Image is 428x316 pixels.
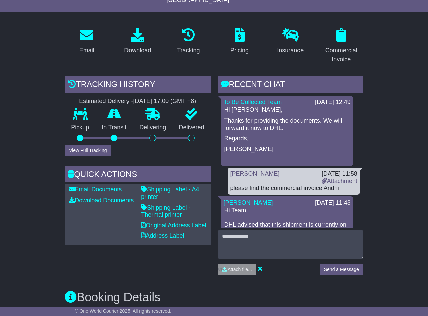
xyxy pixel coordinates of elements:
[79,46,94,55] div: Email
[133,98,196,105] div: [DATE] 17:00 (GMT +8)
[65,166,210,184] div: Quick Actions
[315,199,351,207] div: [DATE] 11:48
[141,232,184,239] a: Address Label
[324,46,359,64] div: Commercial Invoice
[133,124,172,131] p: Delivering
[141,222,206,229] a: Original Address Label
[218,76,363,94] div: RECENT CHAT
[65,76,210,94] div: Tracking history
[173,26,204,57] a: Tracking
[315,99,351,106] div: [DATE] 12:49
[322,170,357,178] div: [DATE] 11:58
[320,264,363,275] button: Send a Message
[141,204,190,218] a: Shipping Label - Thermal printer
[141,186,199,200] a: Shipping Label - A4 printer
[224,117,350,132] p: Thanks for providing the documents. We will forward it now to DHL.
[65,291,363,304] h3: Booking Details
[65,98,210,105] div: Estimated Delivery -
[120,26,155,57] a: Download
[224,199,273,206] a: [PERSON_NAME]
[75,308,171,314] span: © One World Courier 2025. All rights reserved.
[230,185,357,192] div: please find the commercial invoice Andrii
[226,26,253,57] a: Pricing
[75,26,99,57] a: Email
[230,170,280,177] a: [PERSON_NAME]
[224,106,350,114] p: Hi [PERSON_NAME],
[95,124,133,131] p: In Transit
[277,46,304,55] div: Insurance
[69,197,134,204] a: Download Documents
[124,46,151,55] div: Download
[224,146,350,153] p: [PERSON_NAME]
[177,46,200,55] div: Tracking
[322,178,357,184] a: Attachment
[69,186,122,193] a: Email Documents
[273,26,308,57] a: Insurance
[224,207,350,272] p: Hi Team, DHL advised that this shipment is currently on hold due to a missing commercial/proforma...
[172,124,210,131] p: Delivered
[230,46,249,55] div: Pricing
[65,124,95,131] p: Pickup
[224,99,282,105] a: To Be Collected Team
[224,135,350,142] p: Regards,
[319,26,363,66] a: Commercial Invoice
[65,145,111,156] button: View Full Tracking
